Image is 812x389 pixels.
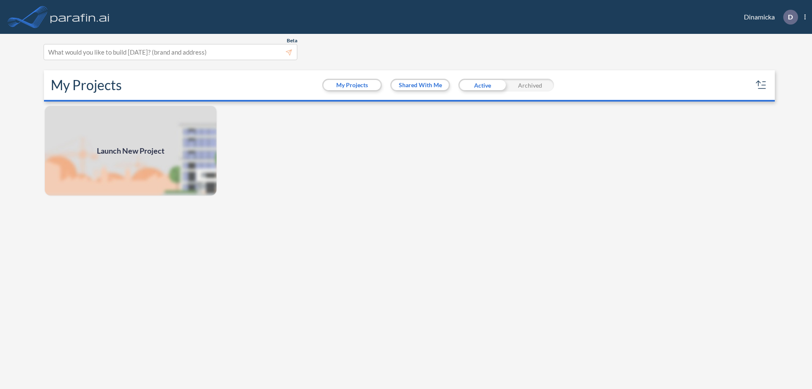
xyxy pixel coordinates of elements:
[392,80,449,90] button: Shared With Me
[51,77,122,93] h2: My Projects
[44,105,217,196] a: Launch New Project
[731,10,806,25] div: Dinamicka
[754,78,768,92] button: sort
[788,13,793,21] p: D
[97,145,165,157] span: Launch New Project
[324,80,381,90] button: My Projects
[506,79,554,91] div: Archived
[44,105,217,196] img: add
[49,8,111,25] img: logo
[287,37,297,44] span: Beta
[458,79,506,91] div: Active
